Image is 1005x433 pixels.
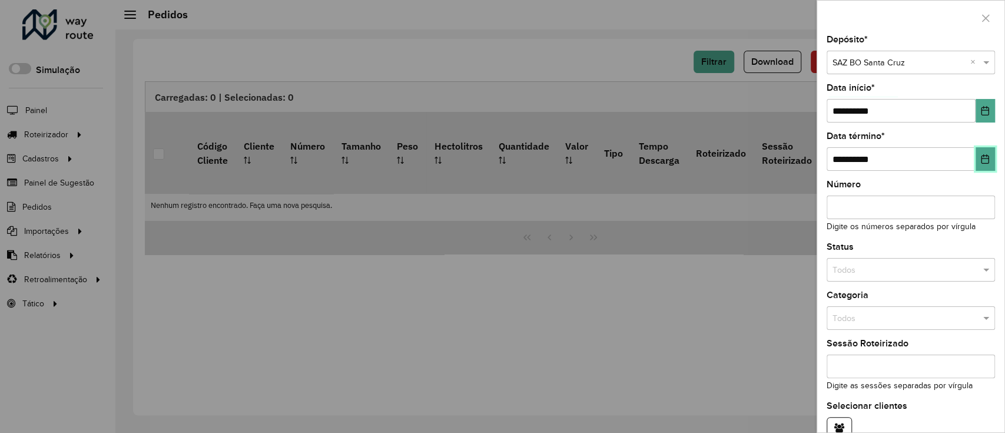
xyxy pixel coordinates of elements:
button: Choose Date [976,147,995,171]
label: Depósito [827,32,868,47]
label: Categoria [827,288,868,302]
small: Digite as sessões separadas por vírgula [827,381,973,390]
button: Choose Date [976,99,995,123]
small: Digite os números separados por vírgula [827,222,976,231]
span: Clear all [970,57,980,70]
label: Data início [827,81,875,95]
label: Data término [827,129,885,143]
label: Status [827,240,854,254]
label: Sessão Roteirizado [827,336,908,351]
label: Selecionar clientes [827,399,907,413]
label: Número [827,177,861,191]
